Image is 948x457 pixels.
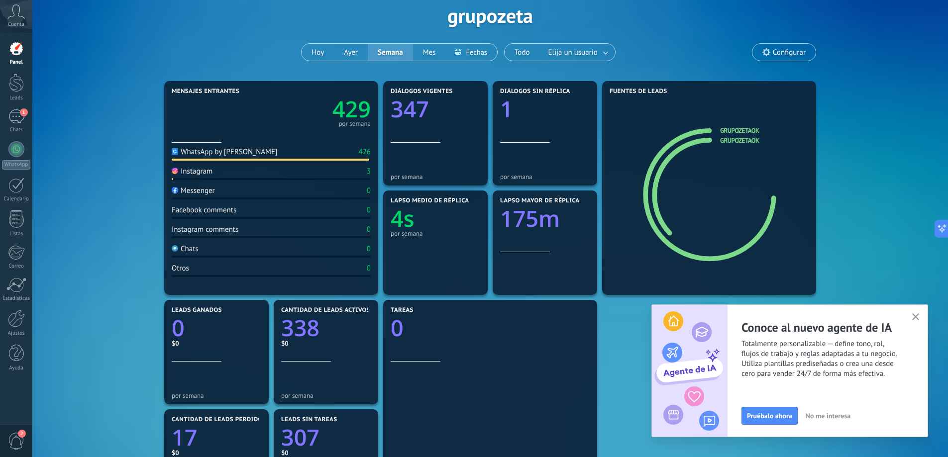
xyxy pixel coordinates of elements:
[281,313,371,343] a: 338
[505,44,540,61] button: Todo
[413,44,446,61] button: Mes
[367,167,371,176] div: 3
[172,339,261,348] div: $0
[281,422,371,453] a: 307
[500,88,570,95] span: Diálogos sin réplica
[391,203,415,234] text: 4s
[367,186,371,195] div: 0
[281,449,371,457] div: $0
[172,416,266,423] span: Cantidad de leads perdidos
[546,46,600,59] span: Elija un usuario
[172,168,178,174] img: Instagram
[2,330,31,337] div: Ajustes
[172,147,278,157] div: WhatsApp by [PERSON_NAME]
[172,307,222,314] span: Leads ganados
[281,313,319,343] text: 338
[773,48,806,57] span: Configurar
[172,244,199,254] div: Chats
[540,44,615,61] button: Elija un usuario
[2,59,31,66] div: Panel
[2,95,31,101] div: Leads
[172,392,261,399] div: por semana
[367,225,371,234] div: 0
[500,203,560,234] text: 175m
[172,422,197,453] text: 17
[172,313,261,343] a: 0
[281,422,319,453] text: 307
[720,126,759,135] a: grupozetaok
[172,187,178,193] img: Messenger
[172,449,261,457] div: $0
[358,147,371,157] div: 426
[18,430,26,438] span: 2
[610,88,667,95] span: Fuentes de leads
[302,44,334,61] button: Hoy
[172,225,238,234] div: Instagram comments
[172,205,236,215] div: Facebook comments
[338,121,371,126] div: por semana
[172,167,212,176] div: Instagram
[281,307,370,314] span: Cantidad de leads activos
[500,94,513,124] text: 1
[747,412,792,419] span: Pruébalo ahora
[172,422,261,453] a: 17
[391,230,480,237] div: por semana
[2,231,31,237] div: Listas
[172,88,239,95] span: Mensajes entrantes
[367,244,371,254] div: 0
[391,313,404,343] text: 0
[741,407,798,425] button: Pruébalo ahora
[2,263,31,270] div: Correo
[367,205,371,215] div: 0
[801,408,855,423] button: No me interesa
[806,412,850,419] span: No me interesa
[391,197,469,204] span: Lapso medio de réplica
[391,88,453,95] span: Diálogos vigentes
[172,264,189,273] div: Otros
[172,245,178,252] img: Chats
[281,392,371,399] div: por semana
[500,203,590,234] a: 175m
[2,196,31,202] div: Calendario
[8,21,24,28] span: Cuenta
[271,94,371,124] a: 429
[445,44,497,61] button: Fechas
[172,313,185,343] text: 0
[391,307,414,314] span: Tareas
[391,313,590,343] a: 0
[500,197,579,204] span: Lapso mayor de réplica
[334,44,368,61] button: Ayer
[741,339,928,379] span: Totalmente personalizable — define tono, rol, flujos de trabajo y reglas adaptadas a tu negocio. ...
[172,186,215,195] div: Messenger
[741,320,928,335] h2: Conoce al nuevo agente de IA
[281,416,337,423] span: Leads sin tareas
[391,94,429,124] text: 347
[2,365,31,371] div: Ayuda
[500,173,590,181] div: por semana
[652,305,728,437] img: ai_agent_activation_popup_ES.png
[368,44,413,61] button: Semana
[367,264,371,273] div: 0
[2,160,30,170] div: WhatsApp
[281,339,371,348] div: $0
[332,94,371,124] text: 429
[2,127,31,133] div: Chats
[391,173,480,181] div: por semana
[172,148,178,155] img: WhatsApp by Chatfuel
[2,295,31,302] div: Estadísticas
[720,136,759,145] a: grupozetaok
[20,108,28,116] span: 1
